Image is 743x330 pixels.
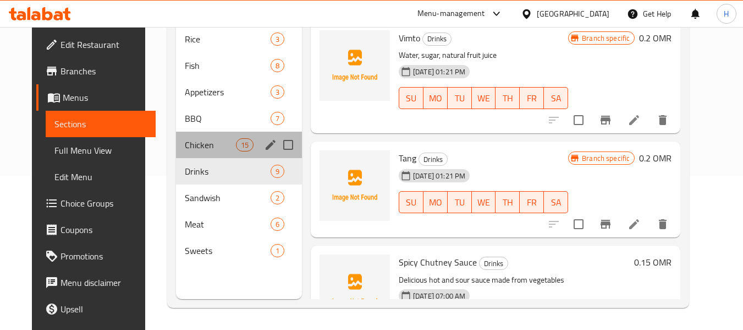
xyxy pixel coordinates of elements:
[423,87,448,109] button: MO
[537,8,609,20] div: [GEOGRAPHIC_DATA]
[36,190,156,217] a: Choice Groups
[409,291,470,301] span: [DATE] 07:00 AM
[271,112,284,125] div: items
[452,194,467,210] span: TU
[185,244,271,257] span: Sweets
[60,223,147,236] span: Coupons
[544,87,568,109] button: SA
[577,33,634,44] span: Branch specific
[176,52,302,79] div: Fish8
[54,117,147,131] span: Sections
[236,138,254,152] div: items
[185,191,271,204] span: Sandwish
[185,112,271,125] span: BBQ
[36,217,156,243] a: Coupons
[650,107,676,133] button: delete
[185,85,271,99] span: Appetizers
[520,191,544,213] button: FR
[422,33,452,46] div: Drinks
[54,144,147,157] span: Full Menu View
[185,59,271,72] span: Fish
[271,165,284,178] div: items
[176,185,302,211] div: Sandwish2
[36,243,156,269] a: Promotions
[185,138,236,152] div: Chicken
[36,84,156,111] a: Menus
[500,90,515,106] span: TH
[423,33,451,45] span: Drinks
[271,218,284,231] div: items
[409,171,470,181] span: [DATE] 01:21 PM
[544,191,568,213] button: SA
[472,87,496,109] button: WE
[592,211,619,237] button: Branch-specific-item
[524,90,540,106] span: FR
[271,87,284,98] span: 3
[548,90,564,106] span: SA
[60,64,147,78] span: Branches
[54,170,147,183] span: Edit Menu
[176,26,302,52] div: Rice3
[60,276,147,289] span: Menu disclaimer
[399,191,423,213] button: SU
[399,30,420,46] span: Vimto
[176,105,302,132] div: BBQ7
[448,191,472,213] button: TU
[185,165,271,178] span: Drinks
[236,140,253,150] span: 15
[476,194,492,210] span: WE
[176,237,302,264] div: Sweets1
[496,191,520,213] button: TH
[176,79,302,105] div: Appetizers3
[417,7,485,20] div: Menu-management
[176,132,302,158] div: Chicken15edit
[271,219,284,230] span: 6
[185,33,271,46] div: Rice
[262,137,279,153] button: edit
[46,111,156,137] a: Sections
[320,255,390,325] img: Spicy Chutney Sauce
[271,246,284,256] span: 1
[634,255,672,270] h6: 0.15 OMR
[271,244,284,257] div: items
[176,158,302,185] div: Drinks9
[479,257,508,270] div: Drinks
[185,218,271,231] span: Meat
[271,193,284,203] span: 2
[567,213,590,236] span: Select to update
[524,194,540,210] span: FR
[399,254,477,271] span: Spicy Chutney Sauce
[628,218,641,231] a: Edit menu item
[60,302,147,316] span: Upsell
[271,59,284,72] div: items
[419,153,448,166] div: Drinks
[472,191,496,213] button: WE
[419,153,447,166] span: Drinks
[320,30,390,101] img: Vimto
[577,153,634,164] span: Branch specific
[36,296,156,322] a: Upsell
[409,67,470,77] span: [DATE] 01:21 PM
[60,38,147,51] span: Edit Restaurant
[428,90,443,106] span: MO
[399,87,423,109] button: SU
[271,61,284,71] span: 8
[548,194,564,210] span: SA
[60,250,147,263] span: Promotions
[46,137,156,164] a: Full Menu View
[480,257,508,270] span: Drinks
[650,211,676,237] button: delete
[500,194,515,210] span: TH
[60,197,147,210] span: Choice Groups
[271,34,284,45] span: 3
[399,273,630,287] p: Delicious hot and sour sauce made from vegetables
[399,48,568,62] p: Water, sugar, natural fruit juice
[496,87,520,109] button: TH
[476,90,492,106] span: WE
[46,164,156,190] a: Edit Menu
